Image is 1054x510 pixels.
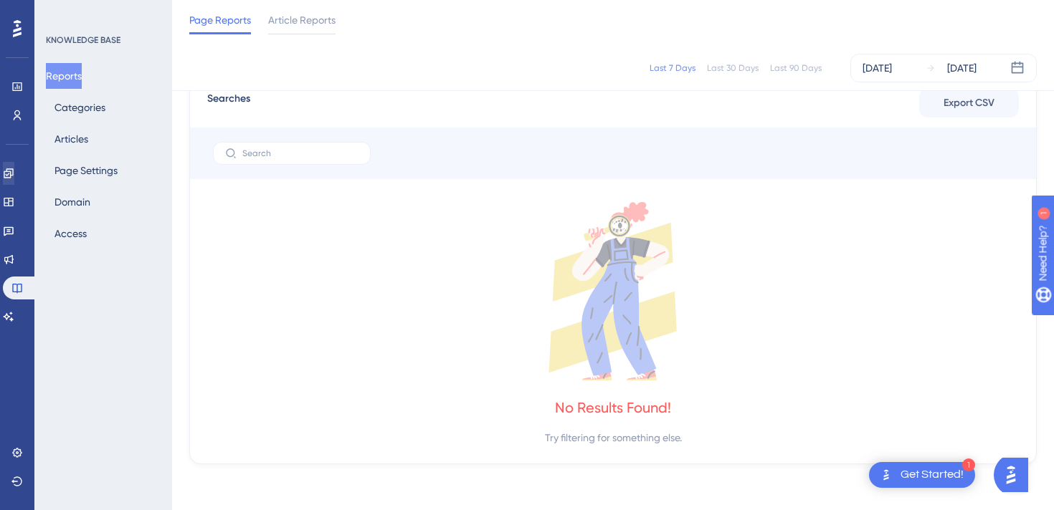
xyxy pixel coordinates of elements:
button: Access [46,221,95,246]
button: Articles [46,126,97,152]
button: Reports [46,63,82,89]
div: Get Started! [901,467,964,483]
div: Last 7 Days [650,62,695,74]
button: Domain [46,189,99,215]
div: Last 30 Days [707,62,759,74]
span: Need Help? [34,4,90,21]
span: Export CSV [944,95,994,112]
iframe: UserGuiding AI Assistant Launcher [994,453,1037,496]
span: Page Reports [189,11,251,29]
div: Try filtering for something else. [545,429,682,446]
input: Search [242,148,359,158]
div: 1 [962,458,975,471]
button: Export CSV [919,89,1019,117]
button: Categories [46,95,114,120]
span: Article Reports [268,11,336,29]
div: KNOWLEDGE BASE [46,34,120,46]
div: 1 [100,7,104,19]
button: Page Settings [46,158,126,183]
div: [DATE] [947,59,977,77]
div: Last 90 Days [770,62,822,74]
div: [DATE] [863,59,892,77]
span: Searches [207,90,250,116]
div: No Results Found! [555,398,671,418]
img: launcher-image-alternative-text [878,466,895,483]
div: Open Get Started! checklist, remaining modules: 1 [869,462,975,488]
